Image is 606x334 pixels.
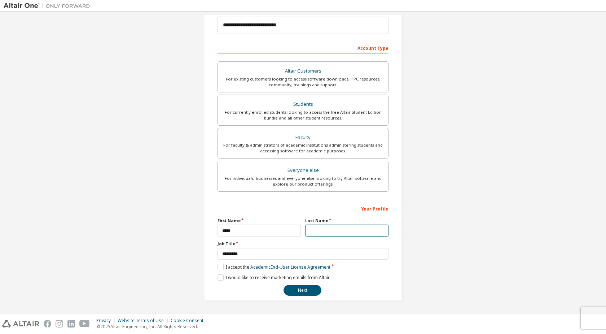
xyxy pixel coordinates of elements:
div: Account Type [218,42,388,53]
div: Faculty [222,133,384,143]
label: First Name [218,218,301,224]
label: I accept the [218,264,330,270]
div: For individuals, businesses and everyone else looking to try Altair software and explore our prod... [222,175,384,187]
img: Altair One [4,2,94,9]
img: facebook.svg [44,320,51,328]
div: Students [222,99,384,109]
div: Cookie Consent [171,318,208,324]
button: Next [284,285,321,296]
a: Academic End-User License Agreement [250,264,330,270]
div: Altair Customers [222,66,384,76]
img: altair_logo.svg [2,320,39,328]
div: For currently enrolled students looking to access the free Altair Student Edition bundle and all ... [222,109,384,121]
label: Last Name [305,218,388,224]
div: Everyone else [222,165,384,175]
img: youtube.svg [79,320,90,328]
label: Job Title [218,241,388,247]
div: Website Terms of Use [118,318,171,324]
label: I would like to receive marketing emails from Altair [218,274,330,281]
img: instagram.svg [56,320,63,328]
div: For faculty & administrators of academic institutions administering students and accessing softwa... [222,142,384,154]
p: © 2025 Altair Engineering, Inc. All Rights Reserved. [96,324,208,330]
div: For existing customers looking to access software downloads, HPC resources, community, trainings ... [222,76,384,88]
div: Privacy [96,318,118,324]
div: Your Profile [218,203,388,214]
img: linkedin.svg [67,320,75,328]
